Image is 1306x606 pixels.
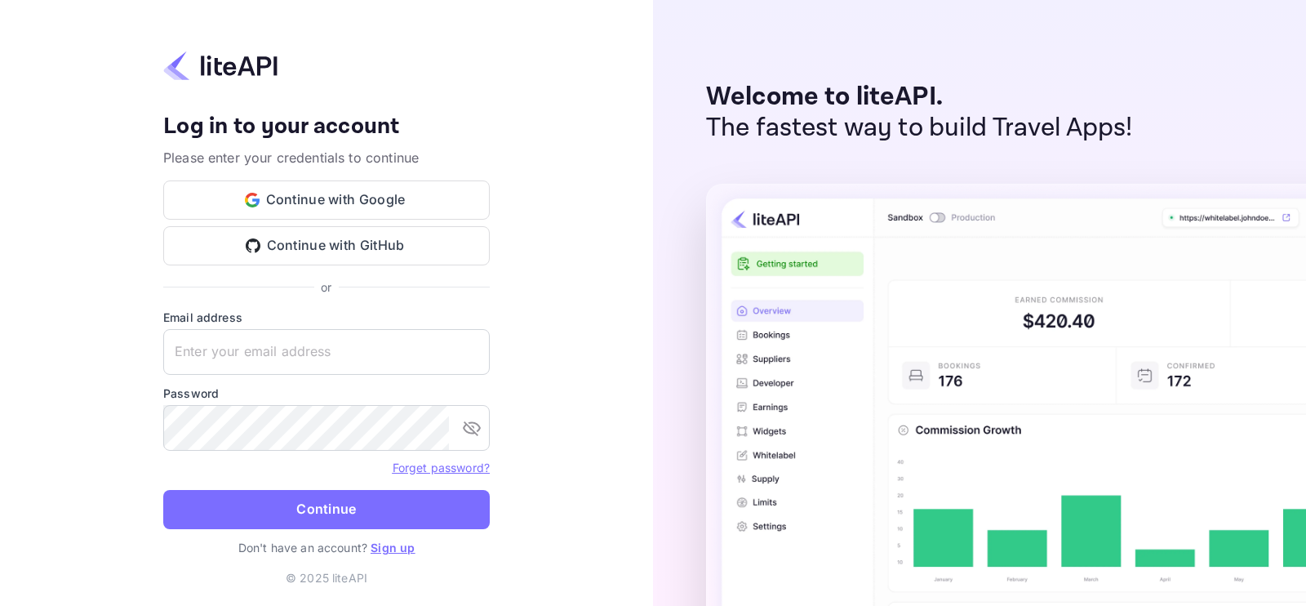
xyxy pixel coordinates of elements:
[706,82,1133,113] p: Welcome to liteAPI.
[455,412,488,444] button: toggle password visibility
[286,569,367,586] p: © 2025 liteAPI
[371,541,415,555] a: Sign up
[163,309,490,326] label: Email address
[393,459,490,475] a: Forget password?
[321,278,331,296] p: or
[163,180,490,220] button: Continue with Google
[163,539,490,556] p: Don't have an account?
[163,329,490,375] input: Enter your email address
[163,148,490,167] p: Please enter your credentials to continue
[163,490,490,529] button: Continue
[163,113,490,141] h4: Log in to your account
[163,50,278,82] img: liteapi
[393,461,490,475] a: Forget password?
[163,226,490,265] button: Continue with GitHub
[163,385,490,402] label: Password
[706,113,1133,144] p: The fastest way to build Travel Apps!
